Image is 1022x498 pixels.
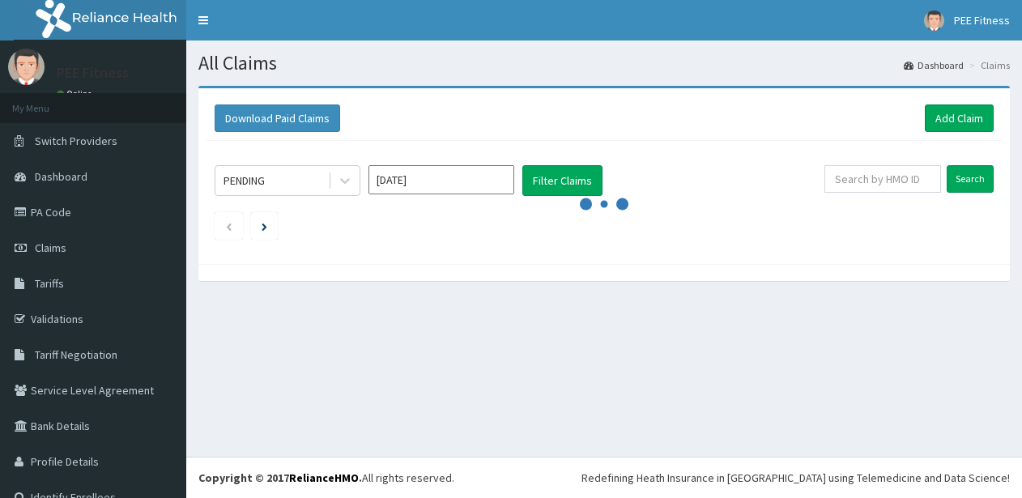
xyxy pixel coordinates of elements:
input: Search [947,165,994,193]
svg: audio-loading [580,180,628,228]
footer: All rights reserved. [186,457,1022,498]
button: Filter Claims [522,165,603,196]
img: User Image [8,49,45,85]
span: Dashboard [35,169,87,184]
div: Redefining Heath Insurance in [GEOGRAPHIC_DATA] using Telemedicine and Data Science! [581,470,1010,486]
span: Claims [35,240,66,255]
span: Tariff Negotiation [35,347,117,362]
a: RelianceHMO [289,470,359,485]
li: Claims [965,58,1010,72]
p: PEE Fitness [57,66,129,80]
input: Select Month and Year [368,165,514,194]
h1: All Claims [198,53,1010,74]
a: Previous page [225,219,232,233]
a: Next page [262,219,267,233]
button: Download Paid Claims [215,104,340,132]
a: Add Claim [925,104,994,132]
a: Online [57,88,96,100]
strong: Copyright © 2017 . [198,470,362,485]
div: PENDING [224,172,265,189]
input: Search by HMO ID [824,165,941,193]
a: Dashboard [904,58,964,72]
img: User Image [924,11,944,31]
span: Tariffs [35,276,64,291]
span: Switch Providers [35,134,117,148]
span: PEE Fitness [954,13,1010,28]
